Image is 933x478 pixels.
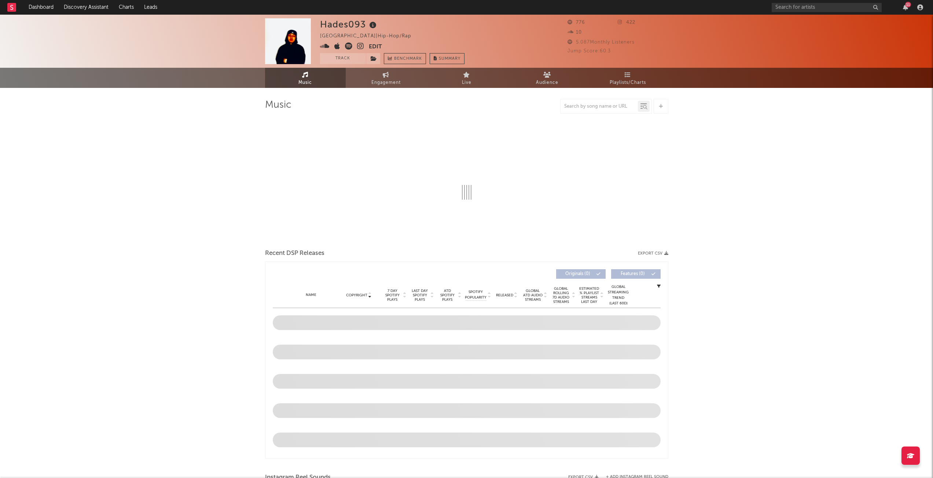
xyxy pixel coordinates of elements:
[903,4,908,10] button: 11
[383,289,402,302] span: 7 Day Spotify Plays
[346,293,367,297] span: Copyright
[567,30,582,35] span: 10
[561,104,638,110] input: Search by song name or URL
[611,269,661,279] button: Features(0)
[772,3,882,12] input: Search for artists
[496,293,513,297] span: Released
[439,57,460,61] span: Summary
[567,49,611,53] span: Jump Score: 60.3
[618,20,635,25] span: 422
[588,68,668,88] a: Playlists/Charts
[551,286,571,304] span: Global Rolling 7D Audio Streams
[265,249,324,258] span: Recent DSP Releases
[638,251,668,256] button: Export CSV
[465,289,486,300] span: Spotify Popularity
[616,272,650,276] span: Features ( 0 )
[426,68,507,88] a: Live
[462,78,471,87] span: Live
[556,269,606,279] button: Originals(0)
[567,40,635,45] span: 5.087 Monthly Listeners
[346,68,426,88] a: Engagement
[905,2,911,7] div: 11
[320,18,378,30] div: Hades093
[579,286,599,304] span: Estimated % Playlist Streams Last Day
[320,53,366,64] button: Track
[384,53,426,64] a: Benchmark
[567,20,585,25] span: 776
[507,68,588,88] a: Audience
[438,289,457,302] span: ATD Spotify Plays
[523,289,543,302] span: Global ATD Audio Streams
[371,78,401,87] span: Engagement
[320,32,420,41] div: [GEOGRAPHIC_DATA] | Hip-Hop/Rap
[394,55,422,63] span: Benchmark
[369,42,382,52] button: Edit
[536,78,558,87] span: Audience
[410,289,430,302] span: Last Day Spotify Plays
[430,53,464,64] button: Summary
[607,284,629,306] div: Global Streaming Trend (Last 60D)
[265,68,346,88] a: Music
[610,78,646,87] span: Playlists/Charts
[287,292,335,298] div: Name
[561,272,595,276] span: Originals ( 0 )
[298,78,312,87] span: Music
